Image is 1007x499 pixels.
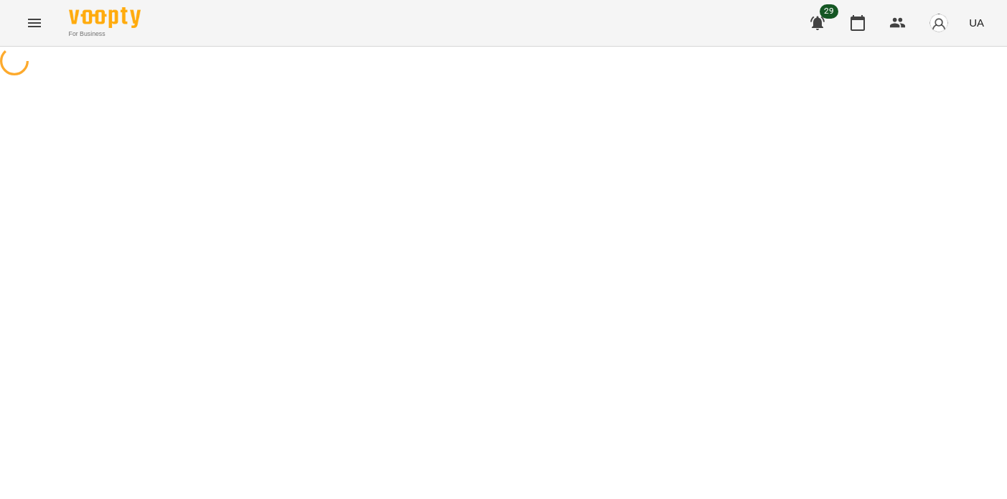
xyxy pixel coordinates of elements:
[929,13,949,33] img: avatar_s.png
[17,6,52,40] button: Menu
[963,9,990,36] button: UA
[969,15,984,30] span: UA
[69,7,141,28] img: Voopty Logo
[820,4,838,19] span: 29
[69,29,141,39] span: For Business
